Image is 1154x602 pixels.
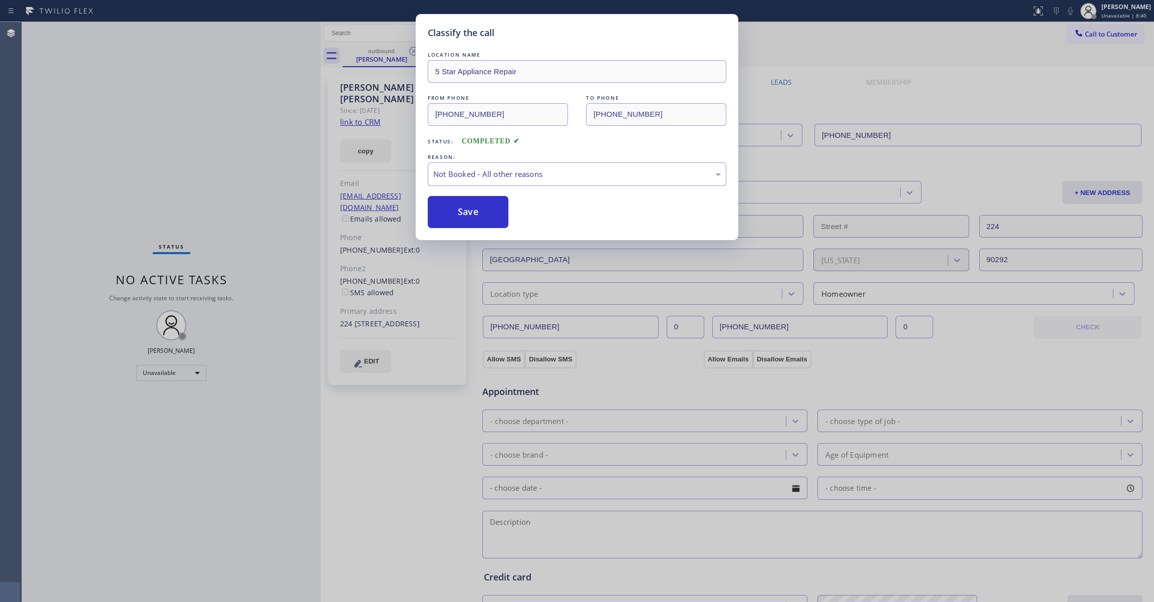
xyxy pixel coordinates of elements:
[433,168,721,180] div: Not Booked - All other reasons
[428,50,726,60] div: LOCATION NAME
[428,103,568,126] input: From phone
[428,152,726,162] div: REASON:
[428,138,454,145] span: Status:
[586,103,726,126] input: To phone
[462,137,520,145] span: COMPLETED
[428,196,508,228] button: Save
[586,93,726,103] div: TO PHONE
[428,26,494,40] h5: Classify the call
[428,93,568,103] div: FROM PHONE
